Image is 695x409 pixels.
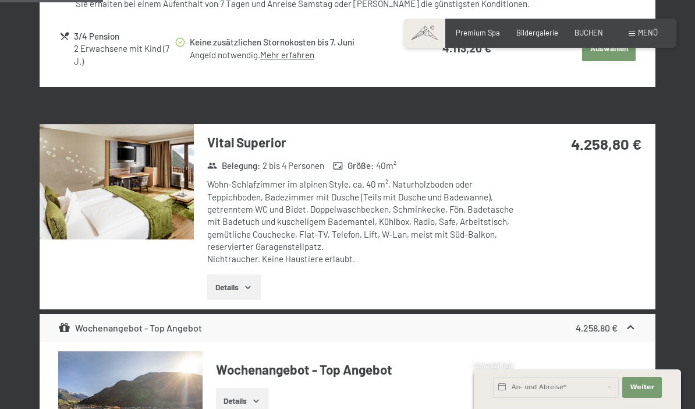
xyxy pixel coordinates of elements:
[207,160,260,172] strong: Belegung :
[74,30,174,43] div: 3/4 Pension
[58,321,202,335] div: Wochenangebot - Top Angebot
[575,28,603,37] a: BUCHEN
[74,43,174,68] div: 2 Erwachsene mit Kind (7 J.)
[516,28,558,37] a: Bildergalerie
[376,160,396,172] span: 40 m²
[622,377,662,398] button: Weiter
[207,274,260,300] button: Details
[638,28,658,37] span: Menü
[630,383,654,392] span: Weiter
[40,314,655,342] div: Wochenangebot - Top Angebot4.258,80 €
[442,41,491,55] strong: 4.113,20 €
[190,36,404,49] div: Keine zusätzlichen Stornokosten bis 7. Juni
[40,124,194,239] img: mss_renderimg.php
[333,160,374,172] strong: Größe :
[216,361,637,379] h4: Wochenangebot - Top Angebot
[263,160,324,172] span: 2 bis 4 Personen
[582,36,636,62] button: Auswählen
[207,133,517,151] h3: Vital Superior
[207,178,517,265] div: Wohn-Schlafzimmer im alpinen Style, ca. 40 m², Naturholzboden oder Teppichboden, Badezimmer mit D...
[456,28,500,37] a: Premium Spa
[571,135,641,153] strong: 4.258,80 €
[474,362,514,369] span: Schnellanfrage
[190,49,404,61] div: Angeld notwendig.
[576,322,618,333] strong: 4.258,80 €
[260,50,314,60] a: Mehr erfahren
